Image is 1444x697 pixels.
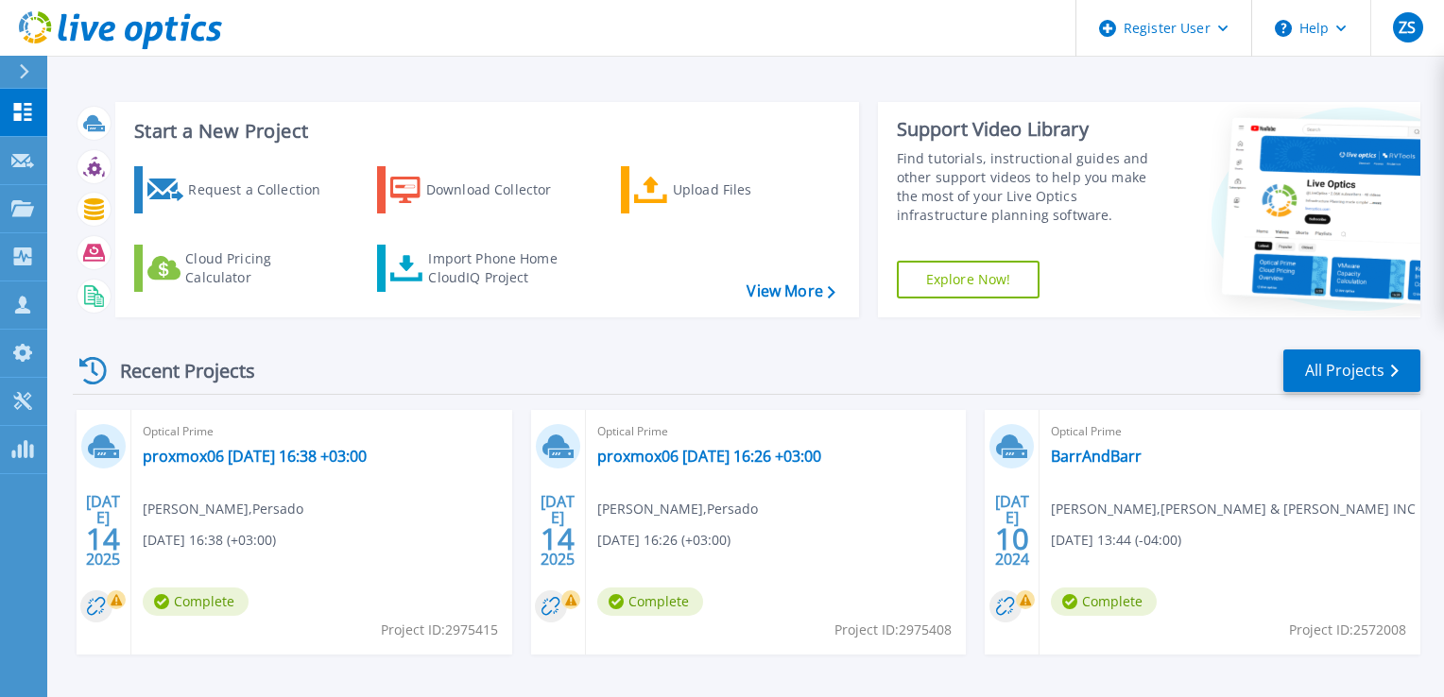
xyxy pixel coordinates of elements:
[994,496,1030,565] div: [DATE] 2024
[381,620,498,640] span: Project ID: 2975415
[1051,499,1416,519] span: [PERSON_NAME] , [PERSON_NAME] & [PERSON_NAME] INC
[673,171,824,209] div: Upload Files
[143,587,249,616] span: Complete
[143,421,501,442] span: Optical Prime
[143,447,367,466] a: proxmox06 [DATE] 16:38 +03:00
[897,149,1169,225] div: Find tutorials, instructional guides and other support videos to help you make the most of your L...
[428,249,576,287] div: Import Phone Home CloudIQ Project
[86,531,120,547] span: 14
[541,531,575,547] span: 14
[1051,447,1142,466] a: BarrAndBarr
[597,447,821,466] a: proxmox06 [DATE] 16:26 +03:00
[597,587,703,616] span: Complete
[377,166,588,213] a: Download Collector
[897,261,1040,298] a: Explore Now!
[621,166,832,213] a: Upload Files
[597,530,731,551] span: [DATE] 16:26 (+03:00)
[188,171,339,209] div: Request a Collection
[1289,620,1406,640] span: Project ID: 2572008
[185,249,336,287] div: Cloud Pricing Calculator
[995,531,1029,547] span: 10
[134,245,345,292] a: Cloud Pricing Calculator
[897,117,1169,142] div: Support Video Library
[1283,349,1420,392] a: All Projects
[73,348,281,394] div: Recent Projects
[1051,421,1409,442] span: Optical Prime
[747,282,834,300] a: View More
[1051,530,1181,551] span: [DATE] 13:44 (-04:00)
[143,499,303,519] span: [PERSON_NAME] , Persado
[143,530,276,551] span: [DATE] 16:38 (+03:00)
[834,620,952,640] span: Project ID: 2975408
[85,496,121,565] div: [DATE] 2025
[134,121,834,142] h3: Start a New Project
[426,171,577,209] div: Download Collector
[597,499,758,519] span: [PERSON_NAME] , Persado
[1051,587,1157,616] span: Complete
[597,421,955,442] span: Optical Prime
[540,496,576,565] div: [DATE] 2025
[134,166,345,213] a: Request a Collection
[1399,20,1416,35] span: ZS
